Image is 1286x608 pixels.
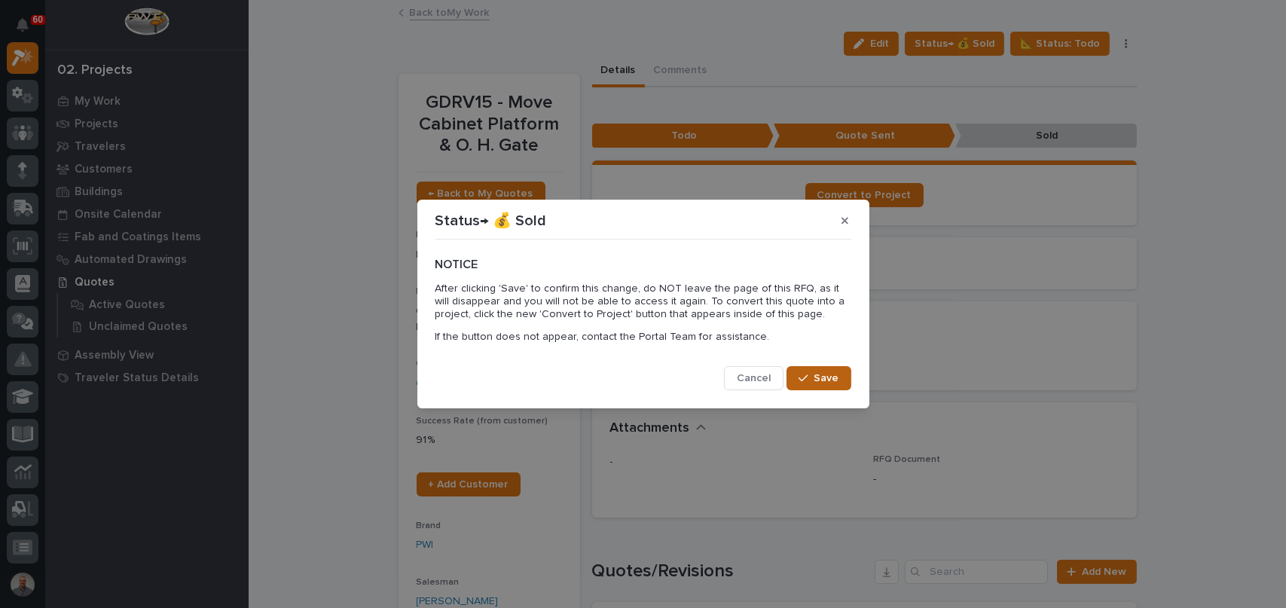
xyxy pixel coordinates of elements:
[787,366,851,390] button: Save
[724,366,784,390] button: Cancel
[435,258,851,272] h2: NOTICE
[435,212,547,230] p: Status→ 💰 Sold
[435,283,851,320] p: After clicking 'Save' to confirm this change, do NOT leave the page of this RFQ, as it will disap...
[435,331,851,344] p: If the button does not appear, contact the Portal Team for assistance.
[737,371,771,385] span: Cancel
[814,371,839,385] span: Save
